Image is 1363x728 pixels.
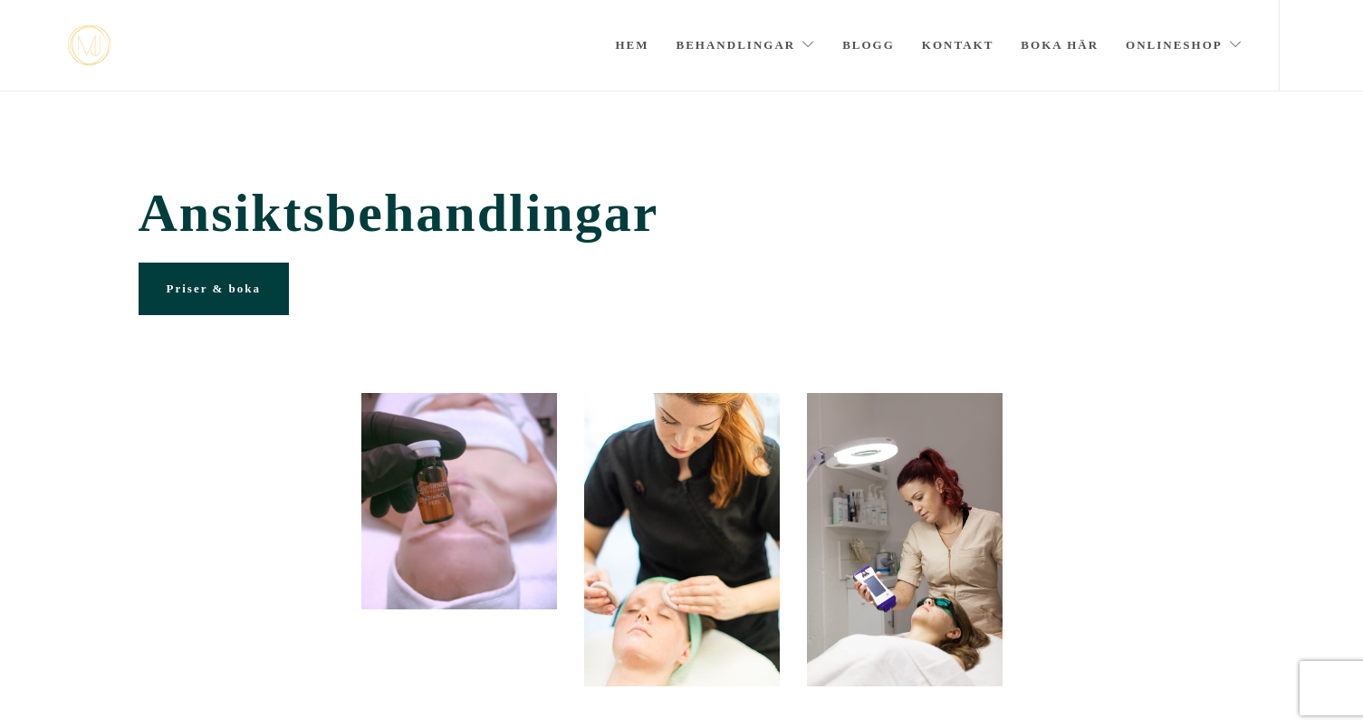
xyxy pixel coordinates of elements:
img: evh_NF_2018_90598 (1) [807,393,1003,686]
img: 20200316_113429315_iOS [361,393,557,609]
a: Priser & boka [139,263,289,315]
img: mjstudio [68,25,110,66]
a: mjstudio mjstudio mjstudio [68,25,110,66]
img: Portömning Stockholm [584,393,780,686]
span: Ansiktsbehandlingar [139,182,1225,244]
span: Priser & boka [167,282,261,295]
